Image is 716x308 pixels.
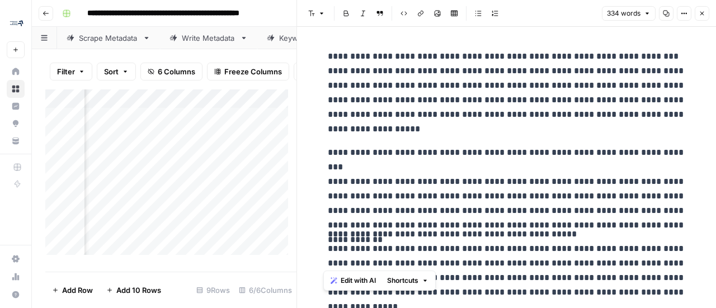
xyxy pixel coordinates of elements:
[57,27,160,49] a: Scrape Metadata
[234,281,296,299] div: 6/6 Columns
[7,97,25,115] a: Insights
[207,63,289,80] button: Freeze Columns
[383,273,433,288] button: Shortcuts
[224,66,282,77] span: Freeze Columns
[116,285,161,296] span: Add 10 Rows
[158,66,195,77] span: 6 Columns
[192,281,234,299] div: 9 Rows
[104,66,119,77] span: Sort
[7,132,25,150] a: Your Data
[279,32,366,44] div: Keyword > Content Brief
[7,13,27,33] img: Compound Growth Logo
[182,32,235,44] div: Write Metadata
[140,63,202,80] button: 6 Columns
[326,273,380,288] button: Edit with AI
[341,276,376,286] span: Edit with AI
[7,63,25,80] a: Home
[7,80,25,98] a: Browse
[57,66,75,77] span: Filter
[160,27,257,49] a: Write Metadata
[387,276,418,286] span: Shortcuts
[7,115,25,132] a: Opportunities
[607,8,640,18] span: 334 words
[97,63,136,80] button: Sort
[7,268,25,286] a: Usage
[79,32,138,44] div: Scrape Metadata
[7,9,25,37] button: Workspace: Compound Growth
[7,250,25,268] a: Settings
[50,63,92,80] button: Filter
[7,286,25,304] button: Help + Support
[257,27,388,49] a: Keyword > Content Brief
[45,281,100,299] button: Add Row
[62,285,93,296] span: Add Row
[100,281,168,299] button: Add 10 Rows
[602,6,656,21] button: 334 words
